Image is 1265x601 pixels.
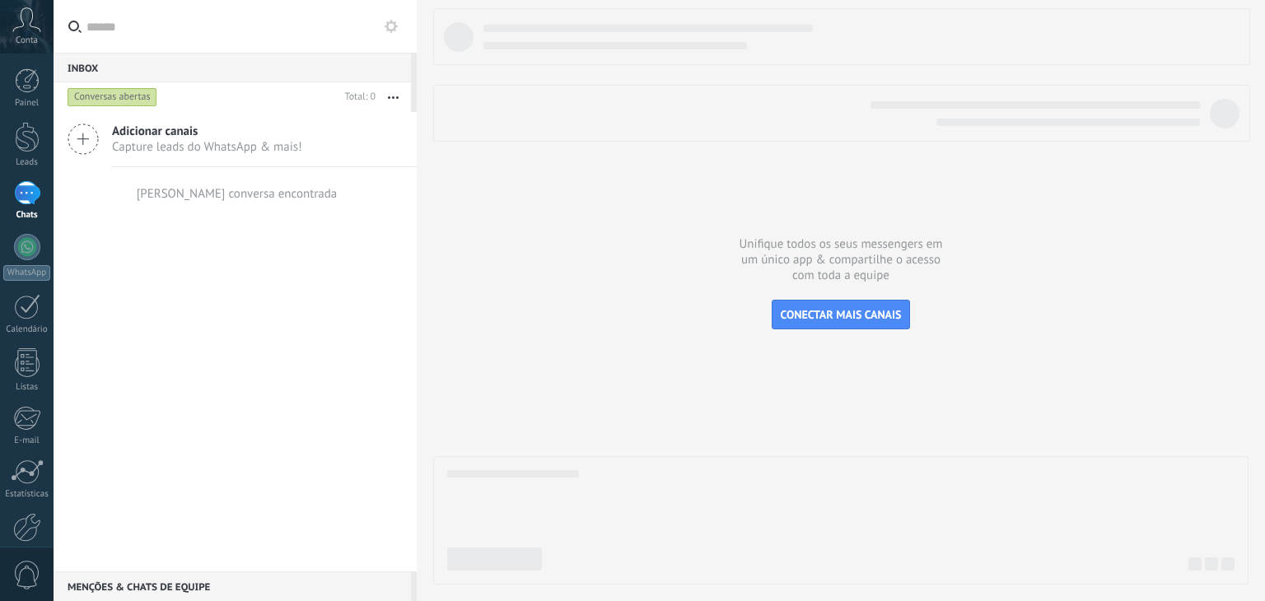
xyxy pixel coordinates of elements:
[16,35,38,46] span: Conta
[68,87,157,107] div: Conversas abertas
[772,300,911,329] button: CONECTAR MAIS CANAIS
[3,324,51,335] div: Calendário
[3,265,50,281] div: WhatsApp
[112,123,302,139] span: Adicionar canais
[338,89,376,105] div: Total: 0
[3,98,51,109] div: Painel
[137,186,338,202] div: [PERSON_NAME] conversa encontrada
[3,382,51,393] div: Listas
[54,53,411,82] div: Inbox
[54,571,411,601] div: Menções & Chats de equipe
[3,157,51,168] div: Leads
[781,307,902,322] span: CONECTAR MAIS CANAIS
[3,489,51,500] div: Estatísticas
[3,210,51,221] div: Chats
[112,139,302,155] span: Capture leads do WhatsApp & mais!
[3,436,51,446] div: E-mail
